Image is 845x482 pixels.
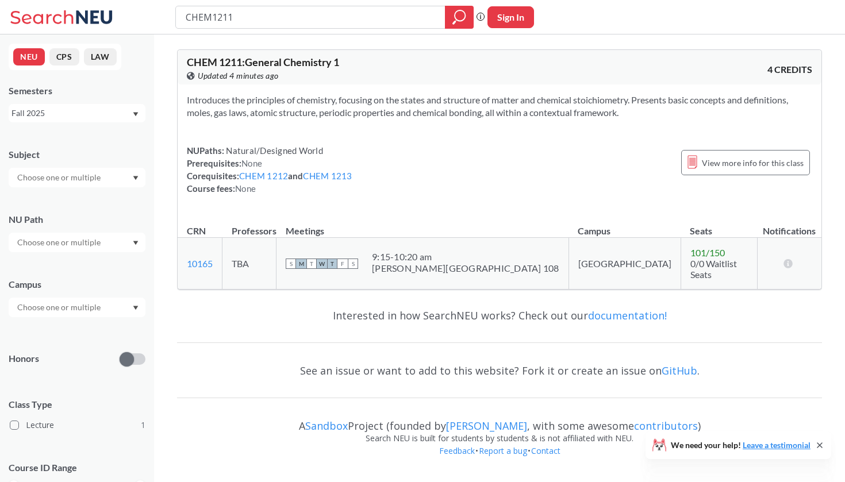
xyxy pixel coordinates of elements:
input: Class, professor, course number, "phrase" [185,7,437,27]
div: Dropdown arrow [9,298,145,317]
svg: Dropdown arrow [133,241,139,245]
div: NUPaths: Prerequisites: Corequisites: and Course fees: [187,144,352,195]
a: 10165 [187,258,213,269]
div: • • [177,445,822,475]
button: CPS [49,48,79,65]
a: Leave a testimonial [743,440,811,450]
div: Interested in how SearchNEU works? Check out our [177,299,822,332]
input: Choose one or multiple [11,171,108,184]
div: Dropdown arrow [9,233,145,252]
span: S [286,259,296,269]
button: Sign In [487,6,534,28]
span: 0/0 Waitlist Seats [690,258,737,280]
div: CRN [187,225,206,237]
div: NU Path [9,213,145,226]
div: 9:15 - 10:20 am [372,251,559,263]
span: Updated 4 minutes ago [198,70,279,82]
a: Report a bug [478,445,528,456]
span: 1 [141,419,145,431]
a: Feedback [439,445,475,456]
span: M [296,259,306,269]
div: Campus [9,278,145,291]
div: Dropdown arrow [9,168,145,187]
svg: Dropdown arrow [133,112,139,117]
span: T [306,259,317,269]
div: Search NEU is built for students by students & is not affiliated with NEU. [177,432,822,445]
span: F [337,259,348,269]
div: A Project (founded by , with some awesome ) [177,409,822,432]
span: CHEM 1211 : General Chemistry 1 [187,56,339,68]
td: TBA [222,238,276,290]
section: Introduces the principles of chemistry, focusing on the states and structure of matter and chemic... [187,94,812,119]
button: NEU [13,48,45,65]
span: 4 CREDITS [767,63,812,76]
span: None [235,183,256,194]
label: Lecture [10,418,145,433]
div: Semesters [9,84,145,97]
a: CHEM 1213 [303,171,352,181]
div: magnifying glass [445,6,474,29]
span: We need your help! [671,441,811,449]
span: T [327,259,337,269]
th: Professors [222,213,276,238]
input: Choose one or multiple [11,236,108,249]
div: Subject [9,148,145,161]
div: Fall 2025 [11,107,132,119]
svg: Dropdown arrow [133,176,139,180]
span: None [241,158,262,168]
div: See an issue or want to add to this website? Fork it or create an issue on . [177,354,822,387]
span: 101 / 150 [690,247,725,258]
div: [PERSON_NAME][GEOGRAPHIC_DATA] 108 [372,263,559,274]
th: Meetings [276,213,569,238]
svg: magnifying glass [452,9,466,25]
a: Contact [531,445,561,456]
a: documentation! [588,309,667,322]
td: [GEOGRAPHIC_DATA] [569,238,681,290]
span: View more info for this class [702,156,804,170]
th: Notifications [757,213,821,238]
th: Campus [569,213,681,238]
span: Natural/Designed World [224,145,323,156]
a: [PERSON_NAME] [446,419,527,433]
a: contributors [634,419,698,433]
span: W [317,259,327,269]
a: CHEM 1212 [239,171,288,181]
a: GitHub [662,364,697,377]
svg: Dropdown arrow [133,306,139,310]
span: S [348,259,358,269]
th: Seats [681,213,757,238]
a: Sandbox [305,419,348,433]
span: Class Type [9,398,145,411]
p: Honors [9,352,39,365]
p: Course ID Range [9,461,145,475]
div: Fall 2025Dropdown arrow [9,104,145,122]
input: Choose one or multiple [11,300,108,314]
button: LAW [84,48,117,65]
